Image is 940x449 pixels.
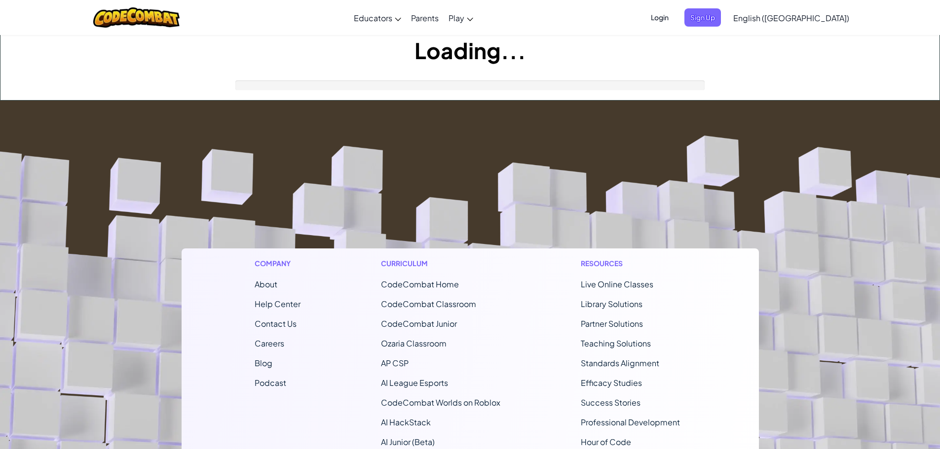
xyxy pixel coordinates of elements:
[255,358,272,368] a: Blog
[581,437,631,447] a: Hour of Code
[444,4,478,31] a: Play
[581,258,686,269] h1: Resources
[728,4,854,31] a: English ([GEOGRAPHIC_DATA])
[449,13,464,23] span: Play
[406,4,444,31] a: Parents
[255,258,301,269] h1: Company
[381,437,435,447] a: AI Junior (Beta)
[381,299,476,309] a: CodeCombat Classroom
[255,378,286,388] a: Podcast
[581,378,642,388] a: Efficacy Studies
[581,299,642,309] a: Library Solutions
[381,258,500,269] h1: Curriculum
[93,7,180,28] img: CodeCombat logo
[645,8,675,27] button: Login
[581,417,680,427] a: Professional Development
[581,358,659,368] a: Standards Alignment
[381,358,409,368] a: AP CSP
[581,397,640,408] a: Success Stories
[349,4,406,31] a: Educators
[733,13,849,23] span: English ([GEOGRAPHIC_DATA])
[0,35,940,66] h1: Loading...
[581,318,643,329] a: Partner Solutions
[581,279,653,289] a: Live Online Classes
[255,279,277,289] a: About
[255,318,297,329] span: Contact Us
[381,378,448,388] a: AI League Esports
[354,13,392,23] span: Educators
[581,338,651,348] a: Teaching Solutions
[381,397,500,408] a: CodeCombat Worlds on Roblox
[684,8,721,27] button: Sign Up
[381,318,457,329] a: CodeCombat Junior
[381,279,459,289] span: CodeCombat Home
[255,338,284,348] a: Careers
[381,338,447,348] a: Ozaria Classroom
[255,299,301,309] a: Help Center
[381,417,431,427] a: AI HackStack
